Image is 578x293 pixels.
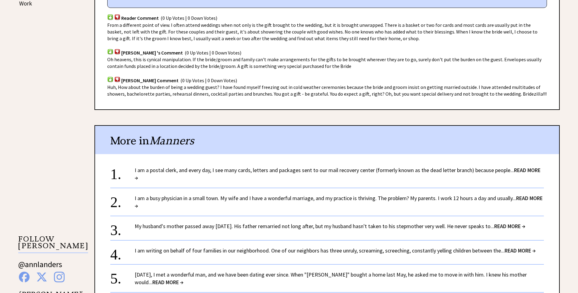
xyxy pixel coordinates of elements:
a: I am a busy physician in a small town. My wife and I have a wonderful marriage, and my practice i... [135,195,543,209]
img: votup.png [107,76,113,82]
img: votdown.png [114,76,120,82]
img: votdown.png [114,49,120,55]
div: More in [95,126,559,154]
span: READ MORE → [135,167,541,181]
div: 1. [110,166,135,178]
img: votup.png [107,49,113,55]
span: READ MORE → [494,223,525,230]
img: votdown.png [114,14,120,20]
div: 5. [110,271,135,282]
span: Reader Comment [121,15,159,21]
a: I am a postal clerk, and every day, I see many cards, letters and packages sent to our mail recov... [135,167,541,181]
span: READ MORE → [152,279,183,286]
span: (0 Up Votes | 0 Down Votes) [180,77,237,83]
img: votup.png [107,14,113,20]
img: instagram%20blue.png [54,272,65,282]
a: My husband's mother passed away [DATE]. His father remarried not long after, but my husband hasn'... [135,223,525,230]
a: [DATE], I met a wonderful man, and we have been dating ever since. When "[PERSON_NAME]" bought a ... [135,271,527,286]
span: (0 Up Votes | 0 Down Votes) [185,50,241,56]
iframe: Advertisement [18,24,79,207]
img: x%20blue.png [36,272,47,282]
div: 2. [110,194,135,206]
span: Huh, How about the burden of being a wedding guest? I have found myself freezing out in cold weat... [107,84,547,97]
span: READ MORE → [135,195,543,209]
div: 4. [110,247,135,258]
span: [PERSON_NAME] 's Comment [121,50,183,56]
span: [PERSON_NAME] Comment [121,77,179,83]
p: FOLLOW [PERSON_NAME] [18,236,88,253]
a: I am writing on behalf of four families in our neighborhood. One of our neighbors has three unrul... [135,247,536,254]
a: @annlanders [18,259,62,275]
span: Manners [149,134,194,147]
span: READ MORE → [505,247,536,254]
span: From a different point of view. I often attend weddings when not only is the gift brought to the ... [107,22,537,41]
img: facebook%20blue.png [19,272,30,282]
span: Oh heavens, this is cynical manipulation. If the bride/groom and family can't make arrangements f... [107,56,541,69]
span: (0 Up Votes | 0 Down Votes) [161,15,217,21]
div: 3. [110,222,135,234]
